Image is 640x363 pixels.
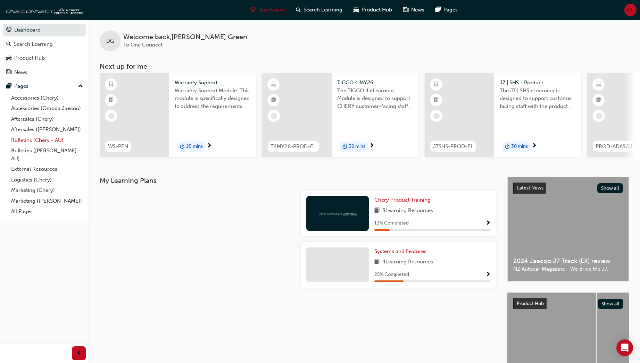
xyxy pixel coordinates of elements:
[425,73,581,157] a: J7SHS-PROD-ELJ7 | SHS - ProductThe J7 | SHS eLearning is designed to support customer facing staf...
[14,54,45,62] div: Product Hub
[3,52,86,65] a: Product Hub
[258,6,285,14] span: Dashboard
[374,196,433,204] a: Chery Product Training
[374,271,409,279] span: 25 % Completed
[271,113,277,119] span: learningRecordVerb_NONE-icon
[8,135,86,146] a: Bulletins (Chery - AU)
[505,142,510,151] span: duration-icon
[513,183,623,194] a: Latest NewsShow all
[3,80,86,93] button: Pages
[374,206,380,215] span: book-icon
[434,96,439,105] span: booktick-icon
[8,103,86,114] a: Accessories (Omoda Jaecoo)
[8,124,86,135] a: Aftersales ([PERSON_NAME])
[8,185,86,196] a: Marketing (Chery)
[100,177,496,185] h3: My Learning Plans
[3,22,86,80] button: DashboardSearch LearningProduct HubNews
[76,349,82,358] span: prev-icon
[14,82,28,90] div: Pages
[207,143,212,149] span: next-icon
[89,62,640,70] h3: Next up for me
[123,33,247,41] span: Welcome back , [PERSON_NAME] Green
[507,177,629,281] a: Latest NewsShow all2024 Jaecoo J7 Track (EX) reviewNZ Autocar Magazine - We drive the J7.
[3,38,86,51] a: Search Learning
[403,6,408,14] span: news-icon
[382,258,433,267] span: 4 Learning Resources
[8,196,86,206] a: Marketing ([PERSON_NAME])
[374,248,426,254] span: Systems and Features
[361,6,392,14] span: Product Hub
[532,143,537,149] span: next-icon
[369,143,374,149] span: next-icon
[517,301,544,306] span: Product Hub
[250,6,256,14] span: guage-icon
[485,270,491,279] button: Show Progress
[597,183,623,193] button: Show all
[245,3,290,17] a: guage-iconDashboard
[290,3,348,17] a: search-iconSearch Learning
[78,82,83,91] span: up-icon
[485,220,491,227] span: Show Progress
[271,80,276,89] span: learningResourceType_ELEARNING-icon
[8,175,86,185] a: Logistics (Chery)
[8,206,86,217] a: All Pages
[337,79,413,87] span: TIGGO 4 MY26
[513,257,623,265] span: 2024 Jaecoo J7 Track (EX) review
[596,113,602,119] span: learningRecordVerb_NONE-icon
[411,6,424,14] span: News
[434,80,439,89] span: learningResourceType_ELEARNING-icon
[186,143,203,151] span: 25 mins
[398,3,430,17] a: news-iconNews
[513,265,623,273] span: NZ Autocar Magazine - We drive the J7.
[354,6,359,14] span: car-icon
[175,79,250,87] span: Warranty Support
[8,114,86,125] a: Aftersales (Chery)
[500,87,575,110] span: The J7 | SHS eLearning is designed to support customer facing staff with the product and sales in...
[598,299,624,309] button: Show all
[348,3,398,17] a: car-iconProduct Hub
[382,206,433,215] span: 8 Learning Resources
[443,6,458,14] span: Pages
[627,6,634,14] span: DG
[433,113,440,119] span: learningRecordVerb_NONE-icon
[8,93,86,103] a: Accessories (Chery)
[100,73,256,157] a: WS-PENWarranty SupportWarranty Support Module. This module is specifically designed to address th...
[596,80,601,89] span: learningResourceType_ELEARNING-icon
[3,66,86,79] a: News
[6,69,11,76] span: news-icon
[374,219,409,227] span: 13 % Completed
[349,143,365,151] span: 30 mins
[596,96,601,105] span: booktick-icon
[430,3,463,17] a: pages-iconPages
[374,197,431,203] span: Chery Product Training
[517,185,543,191] span: Latest News
[108,113,115,119] span: learningRecordVerb_NONE-icon
[342,142,347,151] span: duration-icon
[271,96,276,105] span: booktick-icon
[318,210,357,217] img: oneconnect
[3,3,83,17] img: oneconnect
[109,96,114,105] span: booktick-icon
[511,143,528,151] span: 30 mins
[14,68,27,76] div: News
[433,143,473,151] span: J7SHS-PROD-EL
[6,41,11,48] span: search-icon
[106,37,114,45] span: DG
[296,6,301,14] span: search-icon
[109,80,114,89] span: learningResourceType_ELEARNING-icon
[180,142,185,151] span: duration-icon
[123,42,163,48] span: To One Connect
[6,27,11,33] span: guage-icon
[6,55,11,61] span: car-icon
[6,83,11,90] span: pages-icon
[304,6,342,14] span: Search Learning
[8,145,86,164] a: Bulletins ([PERSON_NAME] - AU)
[485,219,491,228] button: Show Progress
[485,272,491,278] span: Show Progress
[616,339,633,356] div: Open Intercom Messenger
[14,40,53,48] div: Search Learning
[262,73,418,157] a: T4MY26-PROD-ELTIGGO 4 MY26The TIGGO 4 eLearning Module is designed to support CHERY customer-faci...
[8,164,86,175] a: External Resources
[175,87,250,110] span: Warranty Support Module. This module is specifically designed to address the requirements and pro...
[624,4,637,16] button: DG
